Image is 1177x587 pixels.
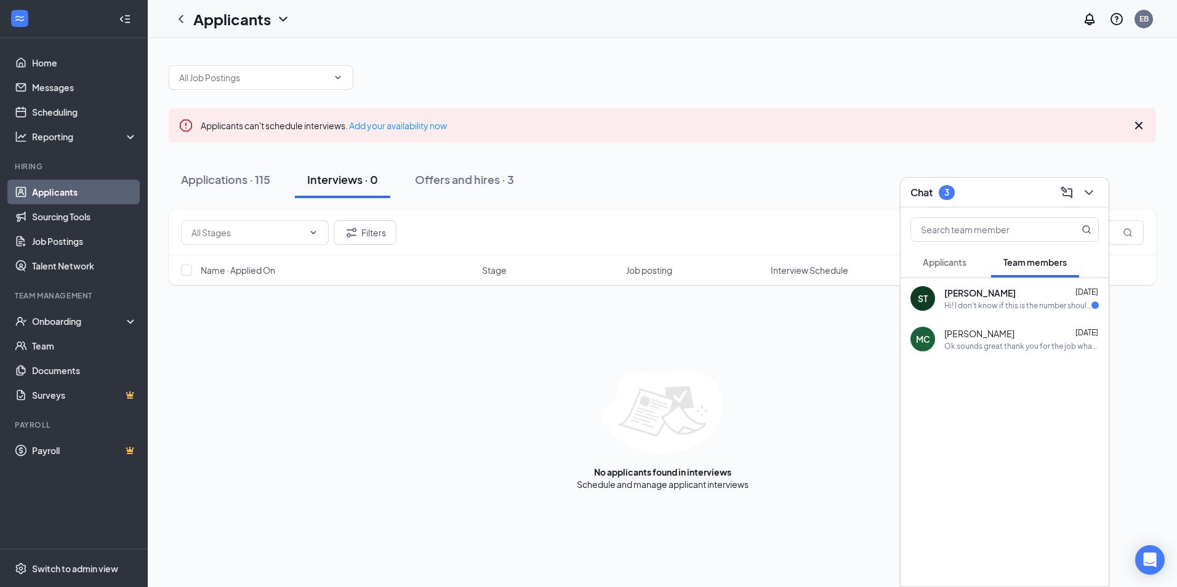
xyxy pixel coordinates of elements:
[15,315,27,327] svg: UserCheck
[32,50,137,75] a: Home
[1082,225,1091,234] svg: MagnifyingGlass
[334,220,396,245] button: Filter Filters
[32,315,127,327] div: Onboarding
[1059,185,1074,200] svg: ComposeMessage
[15,130,27,143] svg: Analysis
[181,172,270,187] div: Applications · 115
[944,300,1091,311] div: Hi! I don't know if this is the number should contact but I noticed I'm scheduled on [DATE] which...
[918,292,928,305] div: ST
[15,290,135,301] div: Team Management
[15,161,135,172] div: Hiring
[1075,328,1098,337] span: [DATE]
[179,71,328,84] input: All Job Postings
[911,218,1057,241] input: Search team member
[333,73,343,82] svg: ChevronDown
[349,120,447,131] a: Add your availability now
[482,264,507,276] span: Stage
[944,327,1014,340] span: [PERSON_NAME]
[119,13,131,25] svg: Collapse
[32,180,137,204] a: Applicants
[1003,257,1067,268] span: Team members
[14,12,26,25] svg: WorkstreamLogo
[276,12,291,26] svg: ChevronDown
[626,264,672,276] span: Job posting
[594,466,731,478] div: No applicants found in interviews
[415,172,514,187] div: Offers and hires · 3
[15,420,135,430] div: Payroll
[32,130,138,143] div: Reporting
[32,100,137,124] a: Scheduling
[1082,12,1097,26] svg: Notifications
[32,333,137,358] a: Team
[179,118,193,133] svg: Error
[944,187,949,198] div: 3
[201,264,275,276] span: Name · Applied On
[32,75,137,100] a: Messages
[32,358,137,383] a: Documents
[944,287,1016,299] span: [PERSON_NAME]
[1079,183,1099,202] button: ChevronDown
[307,172,378,187] div: Interviews · 0
[174,12,188,26] svg: ChevronLeft
[193,9,271,30] h1: Applicants
[1139,14,1149,24] div: EB
[1075,287,1098,297] span: [DATE]
[916,333,930,345] div: MC
[923,257,966,268] span: Applicants
[910,186,933,199] h3: Chat
[1131,118,1146,133] svg: Cross
[944,341,1099,351] div: Ok sounds great thank you for the job what is a good time to pick up the new hire paperwork?
[1109,12,1124,26] svg: QuestionInfo
[1123,228,1133,238] svg: MagnifyingGlass
[32,254,137,278] a: Talent Network
[344,225,359,240] svg: Filter
[1135,545,1165,575] div: Open Intercom Messenger
[603,371,723,453] img: empty-state
[1082,185,1096,200] svg: ChevronDown
[32,562,118,575] div: Switch to admin view
[32,204,137,229] a: Sourcing Tools
[577,478,749,490] div: Schedule and manage applicant interviews
[1057,183,1077,202] button: ComposeMessage
[32,229,137,254] a: Job Postings
[32,383,137,407] a: SurveysCrown
[32,438,137,463] a: PayrollCrown
[308,228,318,238] svg: ChevronDown
[191,226,303,239] input: All Stages
[15,562,27,575] svg: Settings
[201,120,447,131] span: Applicants can't schedule interviews.
[771,264,848,276] span: Interview Schedule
